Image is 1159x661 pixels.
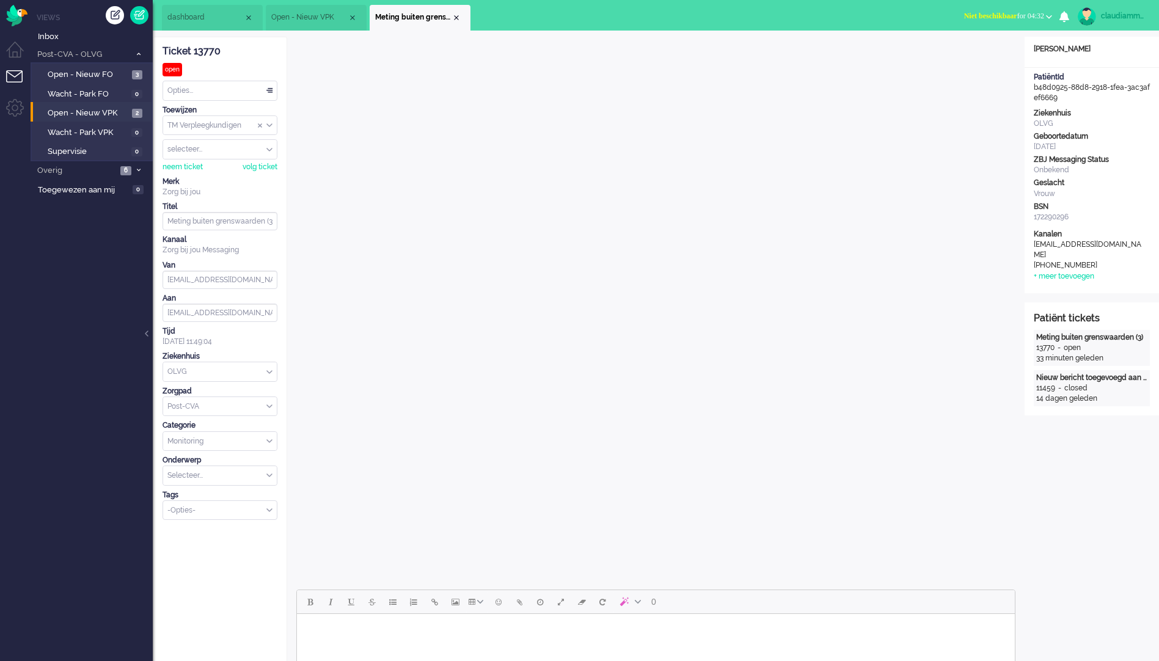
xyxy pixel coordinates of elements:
div: closed [1064,383,1088,393]
button: Italic [320,591,341,612]
div: Toewijzen [163,105,277,115]
div: Ticket 13770 [163,45,277,59]
button: Strikethrough [362,591,382,612]
div: [PHONE_NUMBER] [1034,260,1144,271]
button: Delay message [530,591,550,612]
span: Post-CVA - OLVG [35,49,130,60]
li: Niet beschikbaarfor 04:32 [957,4,1059,31]
li: Dashboard menu [6,42,34,69]
div: Ziekenhuis [163,351,277,362]
span: Wacht - Park VPK [48,127,128,139]
a: Inbox [35,29,153,43]
button: 0 [646,591,662,612]
div: Meting buiten grenswaarden (3) [1036,332,1147,343]
span: Inbox [38,31,153,43]
span: for 04:32 [964,12,1044,20]
div: BSN [1034,202,1150,212]
div: Close tab [348,13,357,23]
div: claudiammsc [1101,10,1147,22]
div: Vrouw [1034,189,1150,199]
span: 3 [132,70,142,79]
span: 2 [132,109,142,118]
div: 14 dagen geleden [1036,393,1147,404]
div: OLVG [1034,119,1150,129]
div: [DATE] [1034,142,1150,152]
span: 0 [131,147,142,156]
div: + meer toevoegen [1034,271,1094,282]
div: Tags [163,490,277,500]
a: Toegewezen aan mij 0 [35,183,153,196]
div: Assign Group [163,115,277,136]
div: b48d0925-88d8-2918-1fea-3ac3afef6669 [1025,72,1159,103]
div: Titel [163,202,277,212]
li: Dashboard [162,5,263,31]
div: Geslacht [1034,178,1150,188]
div: Kanalen [1034,229,1150,239]
div: 13770 [1036,343,1055,353]
a: Omnidesk [6,8,27,17]
div: Categorie [163,420,277,431]
a: Quick Ticket [130,6,148,24]
div: Aan [163,293,277,304]
span: 0 [133,185,144,194]
button: Insert/edit link [424,591,445,612]
div: Van [163,260,277,271]
div: 33 minuten geleden [1036,353,1147,363]
span: dashboard [167,12,244,23]
li: Tickets menu [6,70,34,98]
div: Creëer ticket [106,6,124,24]
span: Supervisie [48,146,128,158]
div: Merk [163,177,277,187]
div: Kanaal [163,235,277,245]
div: neem ticket [163,162,203,172]
div: [EMAIL_ADDRESS][DOMAIN_NAME] [1034,239,1144,260]
span: Open - Nieuw VPK [271,12,348,23]
span: Wacht - Park FO [48,89,128,100]
button: Emoticons [488,591,509,612]
span: 6 [120,166,131,175]
button: Niet beschikbaarfor 04:32 [957,7,1059,25]
span: Open - Nieuw VPK [48,108,129,119]
div: open [163,63,182,76]
div: Close tab [452,13,461,23]
span: 0 [651,597,656,607]
button: AI [613,591,646,612]
div: - [1055,343,1064,353]
button: Underline [341,591,362,612]
button: Table [466,591,488,612]
a: Open - Nieuw VPK 2 [35,106,152,119]
span: Open - Nieuw FO [48,69,129,81]
img: flow_omnibird.svg [6,5,27,26]
li: Admin menu [6,99,34,126]
div: PatiëntId [1034,72,1150,82]
img: avatar [1078,7,1096,26]
span: 0 [131,90,142,99]
span: Overig [35,165,117,177]
div: [DATE] 11:49:04 [163,326,277,347]
a: Wacht - Park VPK 0 [35,125,152,139]
button: Add attachment [509,591,530,612]
div: Close tab [244,13,254,23]
div: Nieuw bericht toegevoegd aan gesprek [1036,373,1147,383]
button: Insert/edit image [445,591,466,612]
button: Clear formatting [571,591,592,612]
button: Bullet list [382,591,403,612]
div: - [1055,383,1064,393]
div: Onderwerp [163,455,277,466]
div: Geboortedatum [1034,131,1150,142]
span: 0 [131,128,142,137]
button: Numbered list [403,591,424,612]
div: Onbekend [1034,165,1150,175]
div: Ziekenhuis [1034,108,1150,119]
div: Patiënt tickets [1034,312,1150,326]
div: [PERSON_NAME] [1025,44,1159,54]
div: Select Tags [163,500,277,520]
a: Open - Nieuw FO 3 [35,67,152,81]
button: Reset content [592,591,613,612]
li: View [266,5,367,31]
div: Zorgpad [163,386,277,396]
li: Views [37,12,153,23]
span: Toegewezen aan mij [38,184,129,196]
a: Wacht - Park FO 0 [35,87,152,100]
div: Assign User [163,139,277,159]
